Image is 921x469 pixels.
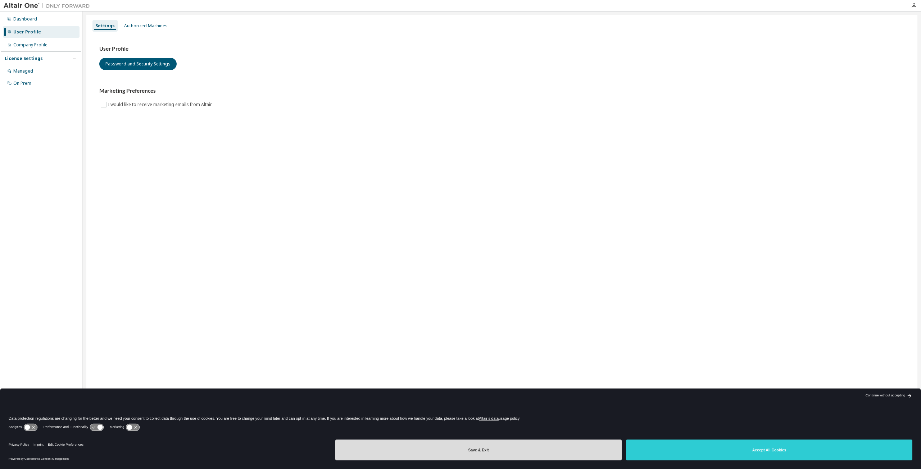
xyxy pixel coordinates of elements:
[99,87,904,95] h3: Marketing Preferences
[95,23,115,29] div: Settings
[5,56,43,61] div: License Settings
[108,100,213,109] label: I would like to receive marketing emails from Altair
[99,45,904,52] h3: User Profile
[124,23,168,29] div: Authorized Machines
[99,58,177,70] button: Password and Security Settings
[13,29,41,35] div: User Profile
[13,68,33,74] div: Managed
[13,16,37,22] div: Dashboard
[13,81,31,86] div: On Prem
[4,2,94,9] img: Altair One
[13,42,47,48] div: Company Profile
